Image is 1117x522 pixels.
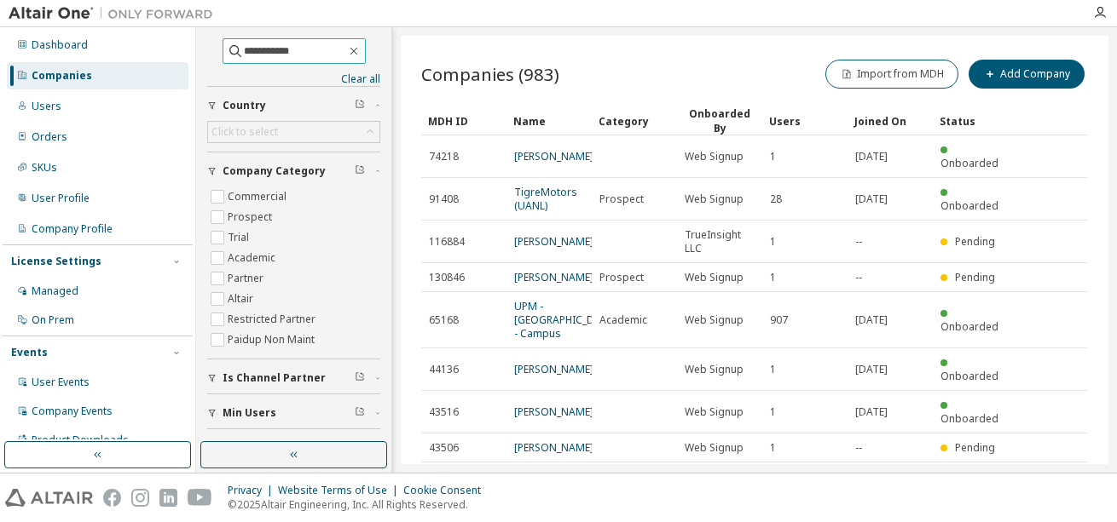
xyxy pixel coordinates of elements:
a: [PERSON_NAME] [514,440,593,455]
div: Joined On [854,107,926,135]
span: Onboarded [940,411,998,426]
span: TrueInsight LLC [685,228,755,255]
div: On Prem [32,313,74,327]
button: Add Company [969,60,1085,89]
img: linkedin.svg [159,489,177,507]
span: 130846 [429,271,465,284]
img: facebook.svg [103,489,121,507]
span: Web Signup [685,363,744,376]
a: [PERSON_NAME] [514,234,593,249]
a: [PERSON_NAME] [514,404,593,419]
span: 1 [770,405,776,419]
div: Company Profile [32,222,113,236]
label: Altair [228,289,257,309]
span: Country [223,99,266,112]
div: Onboarded By [684,106,755,135]
p: © 2025 Altair Engineering, Inc. All Rights Reserved. [228,497,491,512]
span: Pending [955,440,995,455]
span: Onboarded [940,198,998,213]
label: Prospect [228,207,275,227]
span: Prospect [599,271,644,284]
div: Product Downloads [32,433,129,447]
a: Clear all [207,72,380,86]
div: SKUs [32,161,57,175]
div: Privacy [228,484,278,497]
span: 1 [770,150,776,163]
span: Company Category [223,164,326,178]
label: Commercial [228,186,290,207]
a: UPM - [GEOGRAPHIC_DATA] - Campus [514,299,616,341]
div: Click to select [208,122,379,142]
label: Partner [228,268,267,289]
a: TigreMotors (UANL) [514,185,577,213]
span: Web Signup [685,441,744,455]
span: 91408 [429,192,459,206]
div: Users [32,100,61,113]
span: 44136 [429,363,459,376]
a: [PERSON_NAME] [514,362,593,376]
span: Academic [599,313,647,327]
label: Paidup Non Maint [228,330,318,350]
span: 907 [770,313,788,327]
div: Orders [32,130,67,144]
div: User Profile [32,192,90,205]
span: Onboarded [940,369,998,383]
div: License Settings [11,255,101,268]
span: Web Signup [685,405,744,419]
a: [PERSON_NAME] [514,149,593,163]
span: 43506 [429,441,459,455]
div: Managed [32,284,78,298]
span: Clear filter [355,164,365,178]
span: [DATE] [855,150,888,163]
span: 28 [770,192,782,206]
span: Clear filter [355,99,365,112]
div: Dashboard [32,38,88,52]
span: [DATE] [855,313,888,327]
span: 1 [770,363,776,376]
span: Prospect [599,192,644,206]
span: Is Channel Partner [223,371,326,385]
span: [DATE] [855,192,888,206]
button: Import from MDH [825,60,958,89]
span: Web Signup [685,192,744,206]
span: Web Signup [685,271,744,284]
img: Altair One [9,5,222,22]
span: [DATE] [855,405,888,419]
span: Pending [955,234,995,249]
span: Clear filter [355,371,365,385]
img: instagram.svg [131,489,149,507]
img: altair_logo.svg [5,489,93,507]
button: Min Users [207,394,380,432]
div: Companies [32,69,92,83]
span: Min Users [223,406,276,420]
span: [DATE] [855,363,888,376]
span: 74218 [429,150,459,163]
span: Onboarded [940,319,998,334]
button: Country [207,87,380,124]
label: Trial [228,227,252,248]
a: [PERSON_NAME] [514,270,593,284]
span: 43516 [429,405,459,419]
button: Company Category [207,152,380,190]
div: Cookie Consent [403,484,491,497]
label: Academic [228,248,279,268]
span: 1 [770,441,776,455]
div: MDH ID [428,107,500,135]
span: Onboarded [940,156,998,170]
span: 1 [770,235,776,249]
span: -- [855,271,862,284]
div: Users [769,107,841,135]
div: Click to select [211,125,278,139]
div: Events [11,346,48,359]
span: Pending [955,270,995,284]
span: -- [855,441,862,455]
span: 116884 [429,235,465,249]
div: Status [940,107,1011,135]
span: Companies (983) [421,62,559,86]
span: 65168 [429,313,459,327]
div: Company Events [32,404,113,418]
label: Restricted Partner [228,309,319,330]
button: Is Channel Partner [207,359,380,397]
img: youtube.svg [188,489,212,507]
div: Name [513,107,585,135]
